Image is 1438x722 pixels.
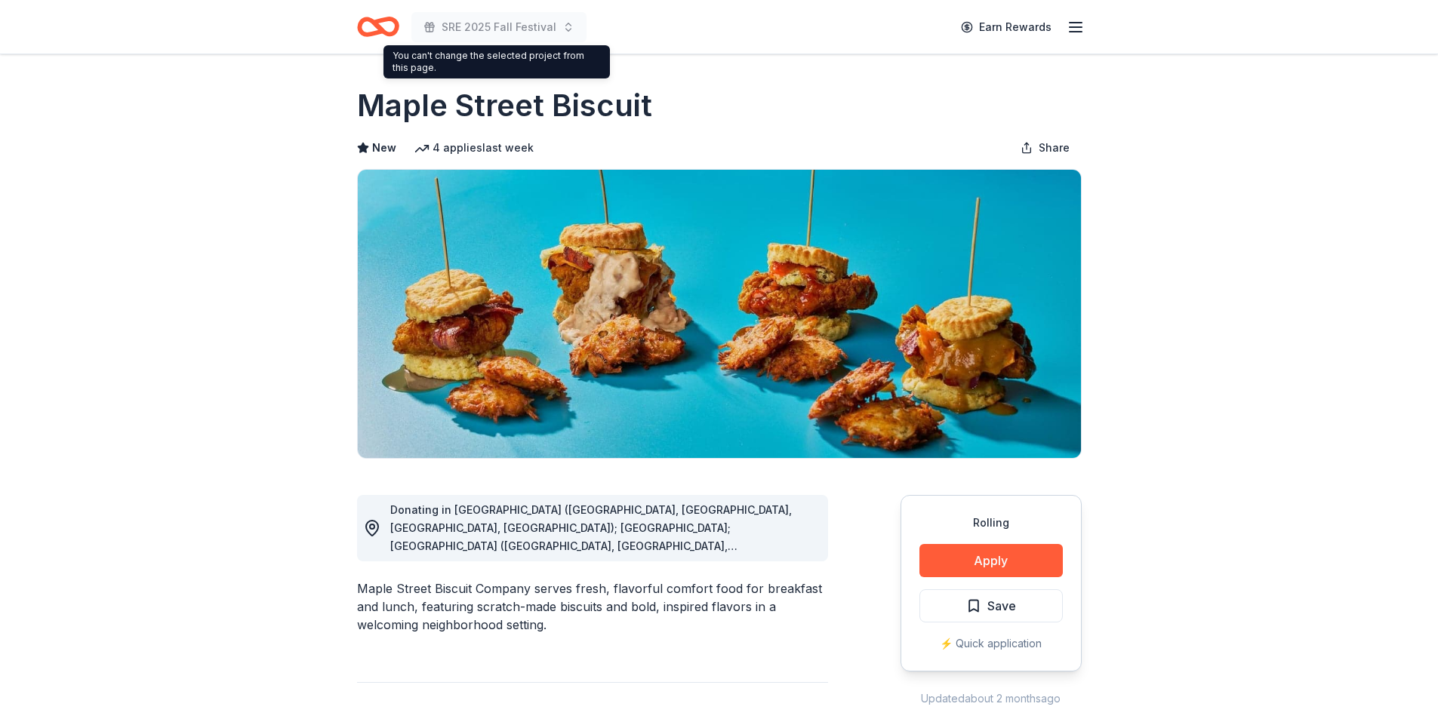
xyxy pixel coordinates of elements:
div: Rolling [919,514,1063,532]
button: Share [1008,133,1082,163]
img: Image for Maple Street Biscuit [358,170,1081,458]
div: 4 applies last week [414,139,534,157]
span: Save [987,596,1016,616]
span: New [372,139,396,157]
h1: Maple Street Biscuit [357,84,652,127]
button: SRE 2025 Fall Festival [411,12,587,42]
span: SRE 2025 Fall Festival [442,18,556,36]
div: You can't change the selected project from this page. [383,45,610,78]
div: ⚡️ Quick application [919,634,1063,653]
div: Maple Street Biscuit Company serves fresh, flavorful comfort food for breakfast and lunch, featur... [357,579,828,634]
a: Earn Rewards [952,14,1061,41]
button: Apply [919,544,1063,577]
button: Save [919,589,1063,622]
a: Home [357,9,399,45]
span: Share [1039,139,1070,157]
div: Updated about 2 months ago [901,690,1082,708]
